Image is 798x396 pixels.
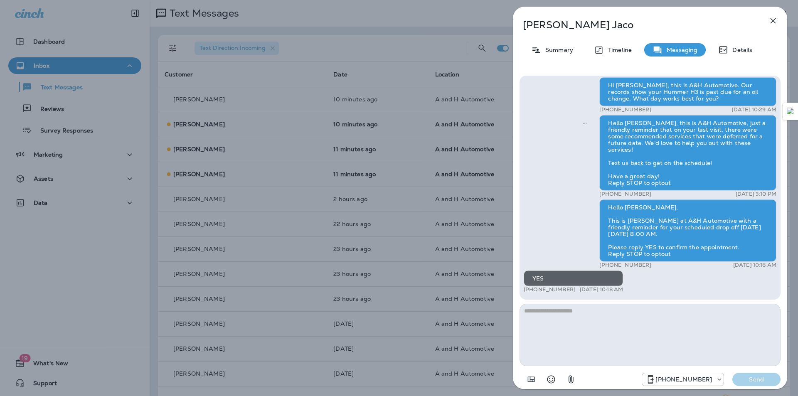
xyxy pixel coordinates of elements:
button: Add in a premade template [523,371,539,388]
p: [PHONE_NUMBER] [599,106,651,113]
p: [DATE] 3:10 PM [736,191,776,197]
p: [PERSON_NAME] Jaco [523,19,750,31]
div: Hi [PERSON_NAME], this is A&H Automotive. Our records show your Hummer H3 is past due for an oil ... [599,77,776,106]
div: YES [524,271,623,286]
p: Summary [541,47,573,53]
button: Select an emoji [543,371,559,388]
p: Details [728,47,752,53]
p: [PHONE_NUMBER] [655,376,712,383]
p: [PHONE_NUMBER] [599,262,651,268]
img: Detect Auto [787,108,794,115]
p: [DATE] 10:29 AM [732,106,776,113]
p: [DATE] 10:18 AM [733,262,776,268]
p: [DATE] 10:18 AM [580,286,623,293]
div: +1 (405) 873-8731 [642,374,724,384]
span: Sent [583,119,587,126]
p: Messaging [663,47,697,53]
div: Hello [PERSON_NAME], This is [PERSON_NAME] at A&H Automotive with a friendly reminder for your sc... [599,199,776,262]
p: [PHONE_NUMBER] [524,286,576,293]
p: [PHONE_NUMBER] [599,191,651,197]
div: Hello [PERSON_NAME], this is A&H Automotive, just a friendly reminder that on your last visit, th... [599,115,776,191]
p: Timeline [604,47,632,53]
